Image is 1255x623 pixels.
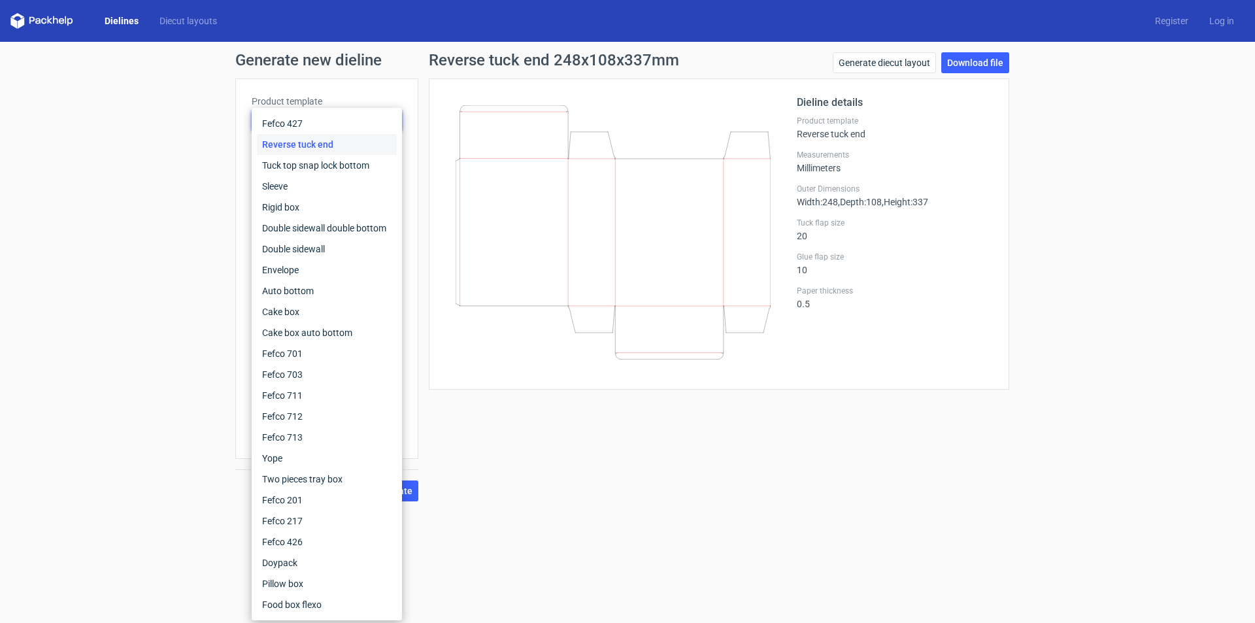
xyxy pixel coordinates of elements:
[257,364,397,385] div: Fefco 703
[797,184,993,194] label: Outer Dimensions
[257,322,397,343] div: Cake box auto bottom
[838,197,882,207] span: , Depth : 108
[257,176,397,197] div: Sleeve
[257,490,397,511] div: Fefco 201
[797,116,993,139] div: Reverse tuck end
[257,469,397,490] div: Two pieces tray box
[257,594,397,615] div: Food box flexo
[797,116,993,126] label: Product template
[257,113,397,134] div: Fefco 427
[257,218,397,239] div: Double sidewall double bottom
[257,385,397,406] div: Fefco 711
[941,52,1009,73] a: Download file
[1199,14,1245,27] a: Log in
[257,280,397,301] div: Auto bottom
[257,427,397,448] div: Fefco 713
[257,343,397,364] div: Fefco 701
[257,301,397,322] div: Cake box
[257,406,397,427] div: Fefco 712
[797,150,993,160] label: Measurements
[257,552,397,573] div: Doypack
[94,14,149,27] a: Dielines
[797,150,993,173] div: Millimeters
[797,218,993,241] div: 20
[235,52,1020,68] h1: Generate new dieline
[882,197,928,207] span: , Height : 337
[797,218,993,228] label: Tuck flap size
[257,260,397,280] div: Envelope
[1145,14,1199,27] a: Register
[797,197,838,207] span: Width : 248
[257,511,397,531] div: Fefco 217
[257,448,397,469] div: Yope
[257,155,397,176] div: Tuck top snap lock bottom
[797,286,993,309] div: 0.5
[257,134,397,155] div: Reverse tuck end
[797,286,993,296] label: Paper thickness
[797,252,993,262] label: Glue flap size
[257,197,397,218] div: Rigid box
[833,52,936,73] a: Generate diecut layout
[257,531,397,552] div: Fefco 426
[797,252,993,275] div: 10
[257,239,397,260] div: Double sidewall
[149,14,227,27] a: Diecut layouts
[797,95,993,110] h2: Dieline details
[257,573,397,594] div: Pillow box
[252,95,402,108] label: Product template
[429,52,679,68] h1: Reverse tuck end 248x108x337mm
